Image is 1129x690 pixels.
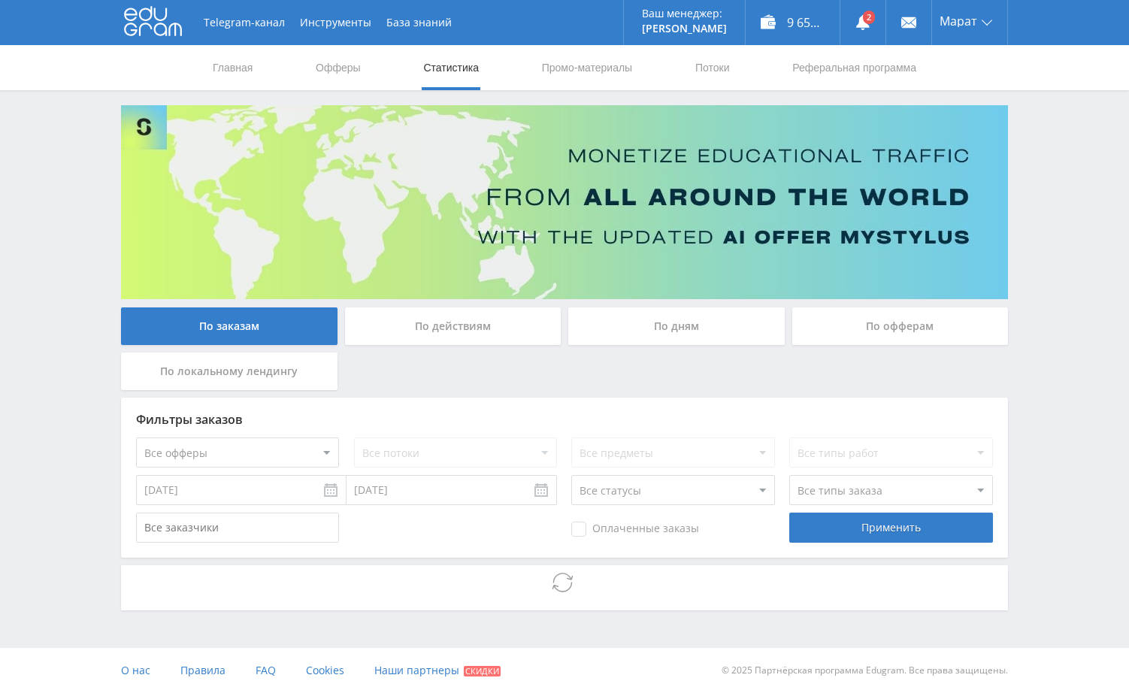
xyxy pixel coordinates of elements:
a: Реферальная программа [791,45,918,90]
div: По заказам [121,307,337,345]
p: [PERSON_NAME] [642,23,727,35]
span: О нас [121,663,150,677]
span: Cookies [306,663,344,677]
a: Офферы [314,45,362,90]
span: Скидки [464,666,501,676]
div: По локальному лендингу [121,353,337,390]
span: Марат [940,15,977,27]
p: Ваш менеджер: [642,8,727,20]
a: Главная [211,45,254,90]
div: По действиям [345,307,561,345]
div: По дням [568,307,785,345]
a: Потоки [694,45,731,90]
a: Статистика [422,45,480,90]
span: Оплаченные заказы [571,522,699,537]
span: Наши партнеры [374,663,459,677]
span: Правила [180,663,225,677]
input: Все заказчики [136,513,339,543]
img: Banner [121,105,1008,299]
div: По офферам [792,307,1009,345]
span: FAQ [256,663,276,677]
div: Фильтры заказов [136,413,993,426]
div: Применить [789,513,992,543]
a: Промо-материалы [540,45,634,90]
